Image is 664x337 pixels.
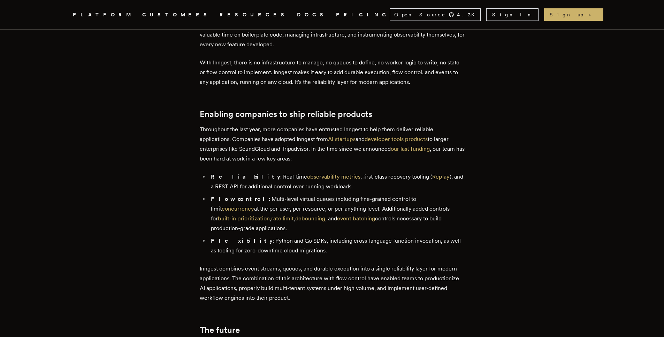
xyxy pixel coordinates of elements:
[211,173,280,180] strong: Reliability
[457,11,479,18] span: 4.3 K
[200,264,465,303] p: Inngest combines event streams, queues, and durable execution into a single reliability layer for...
[200,10,465,49] p: Inngest was created to enable all developers to ship reliable applications. Building long running...
[209,172,465,191] li: : Real-time , first-class recovery tooling ( ), and a REST API for additional control over runnin...
[222,205,254,212] a: concurrency
[211,237,273,244] strong: Flexibility
[394,11,446,18] span: Open Source
[336,10,390,19] a: PRICING
[211,196,269,202] strong: Flow control
[218,215,270,222] a: built-in prioritization
[209,194,465,233] li: : Multi-level virtual queues including fine-grained control to limit at the per-user, per-resourc...
[365,136,428,142] a: developer tools products
[200,109,465,119] h2: Enabling companies to ship reliable products
[486,8,539,21] a: Sign In
[200,325,465,335] h2: The future
[200,125,465,164] p: Throughout the last year, more companies have entrusted Inngest to help them deliver reliable app...
[337,215,375,222] a: event batching
[209,236,465,256] li: : Python and Go SDKs, including cross-language function invocation, as well as tooling for zero-d...
[586,11,598,18] span: →
[220,10,289,19] button: RESOURCES
[391,146,430,152] a: our last funding
[142,10,211,19] a: CUSTOMERS
[73,10,134,19] button: PLATFORM
[297,10,328,19] a: DOCS
[200,58,465,87] p: With Inngest, there is no infrastructure to manage, no queues to define, no worker logic to write...
[307,173,360,180] a: observability metrics
[295,215,325,222] a: debouncing
[328,136,356,142] a: AI startups
[432,173,450,180] a: Replay
[544,8,603,21] a: Sign up
[271,215,294,222] a: rate limit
